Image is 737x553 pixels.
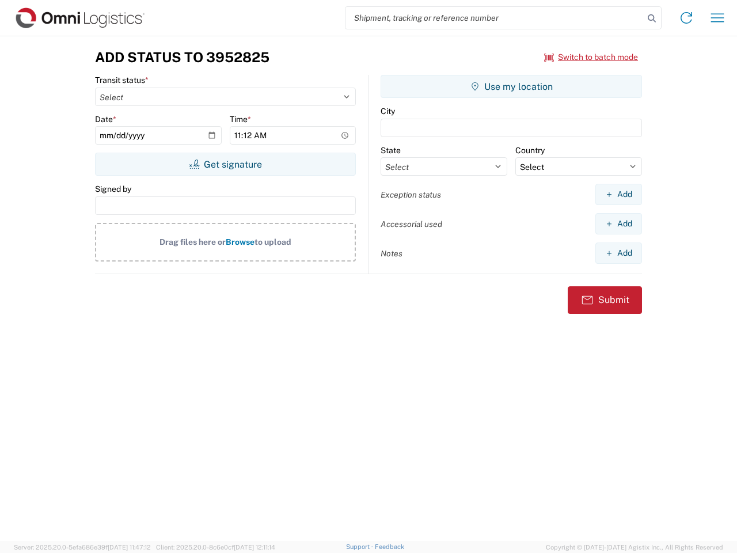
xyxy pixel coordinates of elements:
[595,184,642,205] button: Add
[568,286,642,314] button: Submit
[95,114,116,124] label: Date
[230,114,251,124] label: Time
[381,145,401,156] label: State
[381,75,642,98] button: Use my location
[381,106,395,116] label: City
[95,49,269,66] h3: Add Status to 3952825
[254,237,291,247] span: to upload
[381,248,402,259] label: Notes
[156,544,275,551] span: Client: 2025.20.0-8c6e0cf
[234,544,275,551] span: [DATE] 12:11:14
[546,542,723,552] span: Copyright © [DATE]-[DATE] Agistix Inc., All Rights Reserved
[159,237,226,247] span: Drag files here or
[346,543,375,550] a: Support
[108,544,151,551] span: [DATE] 11:47:12
[595,243,642,264] button: Add
[375,543,404,550] a: Feedback
[544,48,638,67] button: Switch to batch mode
[595,213,642,234] button: Add
[226,237,254,247] span: Browse
[14,544,151,551] span: Server: 2025.20.0-5efa686e39f
[95,184,131,194] label: Signed by
[345,7,644,29] input: Shipment, tracking or reference number
[381,219,442,229] label: Accessorial used
[95,153,356,176] button: Get signature
[515,145,545,156] label: Country
[381,190,441,200] label: Exception status
[95,75,149,85] label: Transit status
